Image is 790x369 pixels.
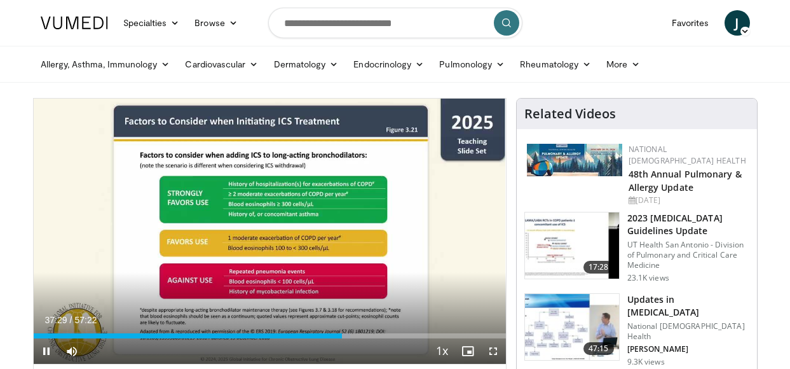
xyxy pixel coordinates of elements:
img: b90f5d12-84c1-472e-b843-5cad6c7ef911.jpg.150x105_q85_autocrop_double_scale_upscale_version-0.2.jpg [527,144,622,176]
a: Cardiovascular [177,52,266,77]
button: Enable picture-in-picture mode [455,338,480,364]
span: 37:29 [45,315,67,325]
a: J [725,10,750,36]
p: 23.1K views [627,273,669,283]
p: [PERSON_NAME] [627,344,749,354]
a: Dermatology [266,52,346,77]
h3: 2023 [MEDICAL_DATA] Guidelines Update [627,212,749,237]
span: 47:15 [583,342,614,355]
p: 9.3K views [627,357,665,367]
p: UT Health San Antonio - Division of Pulmonary and Critical Care Medicine [627,240,749,270]
a: Rheumatology [512,52,599,77]
a: More [599,52,648,77]
button: Fullscreen [480,338,506,364]
div: Progress Bar [34,333,506,338]
img: 9f1c6381-f4d0-4cde-93c4-540832e5bbaf.150x105_q85_crop-smart_upscale.jpg [525,212,619,279]
a: 17:28 2023 [MEDICAL_DATA] Guidelines Update UT Health San Antonio - Division of Pulmonary and Cri... [524,212,749,283]
a: Browse [187,10,245,36]
a: Specialties [116,10,187,36]
div: [DATE] [629,195,747,206]
a: Pulmonology [432,52,512,77]
button: Playback Rate [430,338,455,364]
a: Endocrinology [346,52,432,77]
video-js: Video Player [34,99,506,365]
input: Search topics, interventions [268,8,522,38]
img: VuMedi Logo [41,17,108,29]
a: 48th Annual Pulmonary & Allergy Update [629,168,742,193]
span: 57:22 [74,315,97,325]
img: f1afee27-a73a-4397-a8ce-49c9e0951984.150x105_q85_crop-smart_upscale.jpg [525,294,619,360]
h4: Related Videos [524,106,616,122]
button: Mute [59,338,85,364]
a: 47:15 Updates in [MEDICAL_DATA] National [DEMOGRAPHIC_DATA] Health [PERSON_NAME] 9.3K views [524,293,749,367]
span: 17:28 [583,261,614,274]
button: Pause [34,338,59,364]
a: National [DEMOGRAPHIC_DATA] Health [629,144,746,166]
span: / [70,315,72,325]
a: Favorites [664,10,717,36]
p: National [DEMOGRAPHIC_DATA] Health [627,321,749,342]
a: Allergy, Asthma, Immunology [33,52,178,77]
h3: Updates in [MEDICAL_DATA] [627,293,749,319]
